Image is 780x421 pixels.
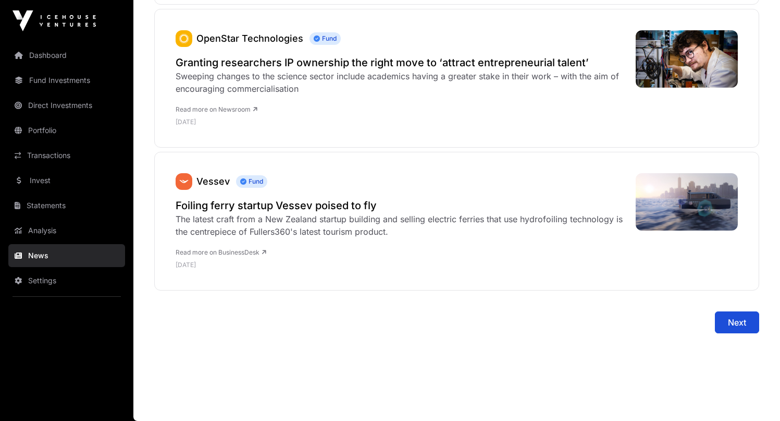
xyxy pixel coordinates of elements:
img: SVGs_Vessev.svg [176,173,192,190]
p: [DATE] [176,118,625,126]
a: Invest [8,169,125,192]
span: Next [728,316,746,329]
img: ratu-mataira-scaled.jpg [636,30,738,88]
a: OpenStar Technologies [196,33,303,44]
a: Read more on Newsroom [176,105,257,113]
a: OpenStar Technologies [176,30,192,47]
a: News [8,244,125,267]
img: OpenStar.svg [176,30,192,47]
a: Portfolio [8,119,125,142]
a: Statements [8,194,125,217]
span: Fund [309,32,341,45]
iframe: Chat Widget [728,371,780,421]
a: Vessev [196,176,230,187]
a: Dashboard [8,44,125,67]
a: Fund Investments [8,69,125,92]
a: Analysis [8,219,125,242]
a: Read more on BusinessDesk [176,248,266,256]
img: Icehouse Ventures Logo [13,10,96,31]
img: Vessev-vs-9.jpg [636,173,738,231]
a: Direct Investments [8,94,125,117]
a: Foiling ferry startup Vessev poised to fly [176,198,625,213]
button: Next [715,311,759,333]
a: Settings [8,269,125,292]
a: Transactions [8,144,125,167]
a: Granting researchers IP ownership the right move to ‘attract entrepreneurial talent’ [176,55,625,70]
p: [DATE] [176,261,625,269]
div: The latest craft from a New Zealand startup building and selling electric ferries that use hydrof... [176,213,625,238]
a: Vessev [176,173,192,190]
span: Fund [236,175,267,188]
div: Sweeping changes to the science sector include academics having a greater stake in their work – w... [176,70,625,95]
